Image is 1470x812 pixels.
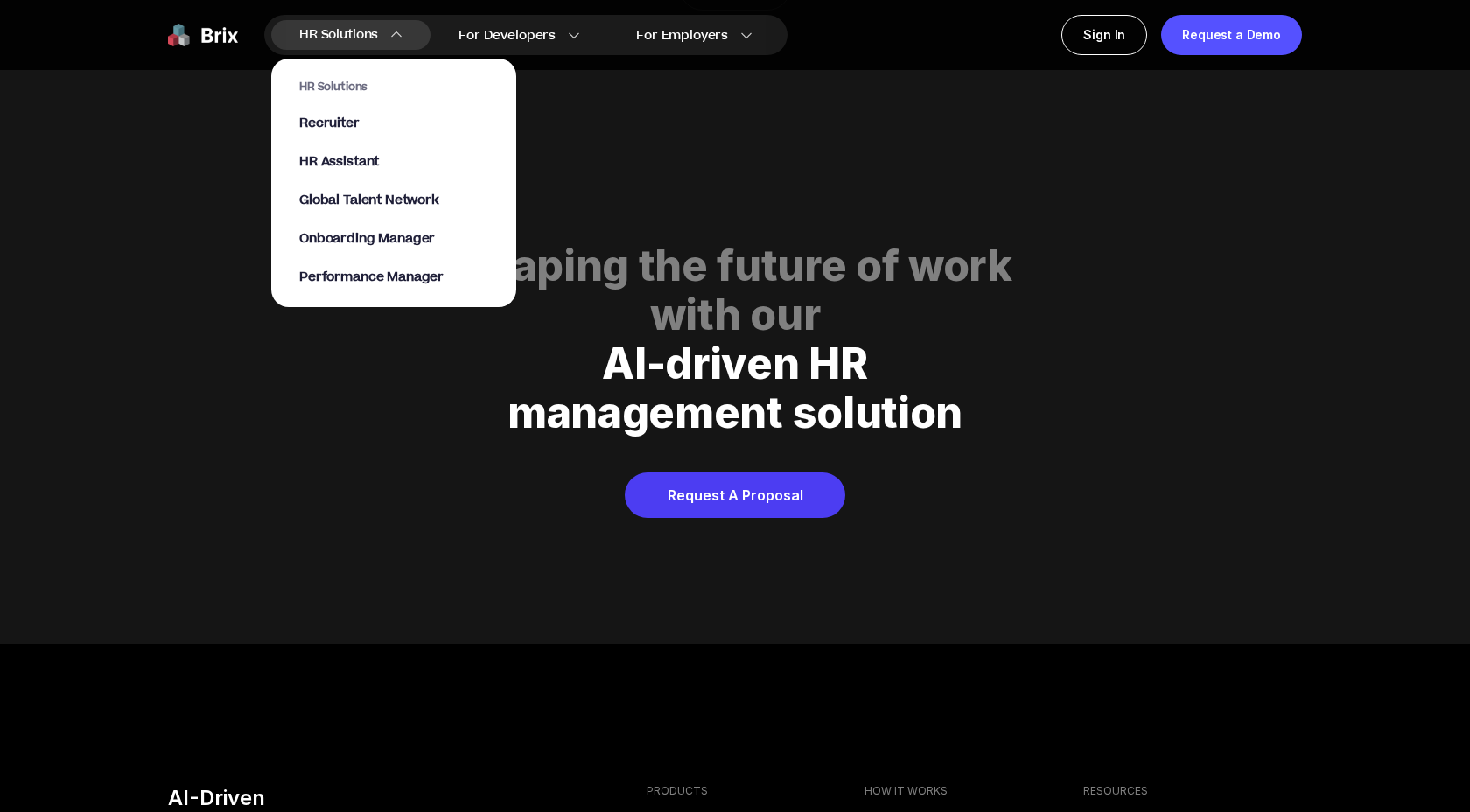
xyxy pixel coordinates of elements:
span: Recruiter [299,114,360,132]
span: Global Talent Network [299,191,439,209]
h4: RESOURCES [1083,784,1302,798]
a: Recruiter [299,115,488,132]
a: Request a Demo [1161,15,1302,55]
a: HR Assistant [299,153,488,171]
div: with our [189,290,1281,339]
span: HR Assistant [299,152,379,171]
span: For Developers [458,26,556,45]
a: Onboarding Manager [299,230,488,248]
a: Performance Manager [299,269,488,286]
h4: PRODUCTS [647,784,865,798]
span: HR Solutions [299,80,488,94]
span: Performance Manager [299,268,444,286]
span: For Employers [636,26,728,45]
h4: HOW IT WORKS [864,784,1083,798]
a: Sign In [1061,15,1147,55]
div: AI-driven HR [189,339,1281,388]
a: Request A Proposal [625,472,845,518]
div: Shaping the future of work [189,241,1281,290]
a: Global Talent Network [299,192,488,209]
div: management solution [189,388,1281,437]
span: Onboarding Manager [299,229,435,248]
span: HR Solutions [299,21,378,49]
